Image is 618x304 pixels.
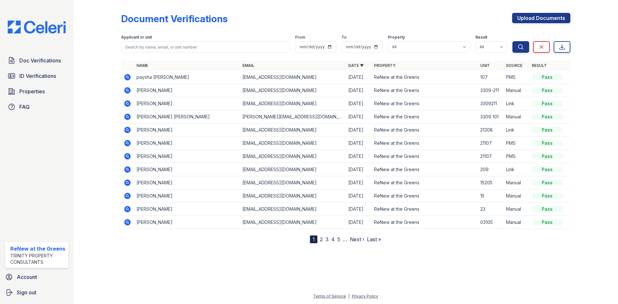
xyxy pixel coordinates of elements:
td: [DATE] [346,163,371,176]
a: Sign out [3,286,71,299]
td: [PERSON_NAME] [134,84,240,97]
td: [PERSON_NAME] [PERSON_NAME] [134,110,240,124]
td: ReNew at the Greens [371,216,477,229]
td: [DATE] [346,97,371,110]
td: 107 [478,71,503,84]
td: [EMAIL_ADDRESS][DOMAIN_NAME] [240,163,346,176]
td: ReNew at the Greens [371,150,477,163]
td: [PERSON_NAME] [134,163,240,176]
td: 21308 [478,124,503,137]
td: [DATE] [346,203,371,216]
div: 1 [310,235,317,243]
a: Last » [367,236,381,243]
td: [DATE] [346,176,371,189]
td: [PERSON_NAME] [134,216,240,229]
input: Search by name, email, or unit number [121,41,290,53]
a: Unit [480,63,490,68]
td: 3309-211 [478,84,503,97]
span: Account [17,273,37,281]
td: Manual [503,216,529,229]
td: 21107 [478,150,503,163]
a: Result [532,63,547,68]
td: PMS [503,150,529,163]
td: ReNew at the Greens [371,189,477,203]
a: Source [506,63,522,68]
span: Doc Verifications [19,57,61,64]
td: [EMAIL_ADDRESS][DOMAIN_NAME] [240,176,346,189]
label: Result [475,35,487,40]
a: Privacy Policy [352,294,378,299]
td: [PERSON_NAME] [134,124,240,137]
span: … [343,235,347,243]
div: Pass [532,87,563,94]
a: 3 [325,236,329,243]
td: 209 [478,163,503,176]
td: [PERSON_NAME][EMAIL_ADDRESS][DOMAIN_NAME] [240,110,346,124]
td: ReNew at the Greens [371,97,477,110]
td: [EMAIL_ADDRESS][DOMAIN_NAME] [240,150,346,163]
td: [DATE] [346,124,371,137]
a: 5 [337,236,340,243]
td: 03105 [478,216,503,229]
td: Link [503,163,529,176]
td: Manual [503,203,529,216]
div: Document Verifications [121,13,228,24]
td: [PERSON_NAME] [134,189,240,203]
td: [PERSON_NAME] [134,137,240,150]
td: ReNew at the Greens [371,163,477,176]
td: [EMAIL_ADDRESS][DOMAIN_NAME] [240,97,346,110]
a: ID Verifications [5,69,68,82]
td: Link [503,97,529,110]
img: CE_Logo_Blue-a8612792a0a2168367f1c8372b55b34899dd931a85d93a1a3d3e32e68fde9ad4.png [3,21,71,33]
td: [DATE] [346,150,371,163]
div: Pass [532,114,563,120]
span: FAQ [19,103,30,111]
a: Email [242,63,254,68]
a: Upload Documents [512,13,570,23]
div: Pass [532,127,563,133]
div: Pass [532,206,563,212]
div: Pass [532,140,563,146]
span: Properties [19,88,45,95]
div: Trinity Property Consultants [10,253,66,265]
td: ReNew at the Greens [371,203,477,216]
td: ReNew at the Greens [371,110,477,124]
a: Properties [5,85,68,98]
a: Property [374,63,396,68]
td: [DATE] [346,137,371,150]
td: ReNew at the Greens [371,176,477,189]
td: [DATE] [346,189,371,203]
td: [PERSON_NAME] [134,150,240,163]
a: Date ▼ [348,63,364,68]
label: To [342,35,347,40]
td: [DATE] [346,84,371,97]
div: Pass [532,219,563,226]
td: 21107 [478,137,503,150]
span: ID Verifications [19,72,56,80]
td: PMS [503,137,529,150]
a: Next › [350,236,364,243]
div: Pass [532,74,563,80]
a: FAQ [5,100,68,113]
span: Sign out [17,289,36,296]
a: 2 [320,236,323,243]
td: [DATE] [346,71,371,84]
td: [EMAIL_ADDRESS][DOMAIN_NAME] [240,137,346,150]
a: Terms of Service [313,294,346,299]
div: | [348,294,350,299]
td: Manual [503,189,529,203]
label: Applicant or unit [121,35,152,40]
div: Pass [532,100,563,107]
a: Doc Verifications [5,54,68,67]
label: From [295,35,305,40]
td: 3309 101 [478,110,503,124]
td: Link [503,124,529,137]
td: [EMAIL_ADDRESS][DOMAIN_NAME] [240,71,346,84]
td: PMS [503,71,529,84]
td: Manual [503,110,529,124]
div: Pass [532,166,563,173]
td: [EMAIL_ADDRESS][DOMAIN_NAME] [240,84,346,97]
td: [EMAIL_ADDRESS][DOMAIN_NAME] [240,124,346,137]
td: ReNew at the Greens [371,137,477,150]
